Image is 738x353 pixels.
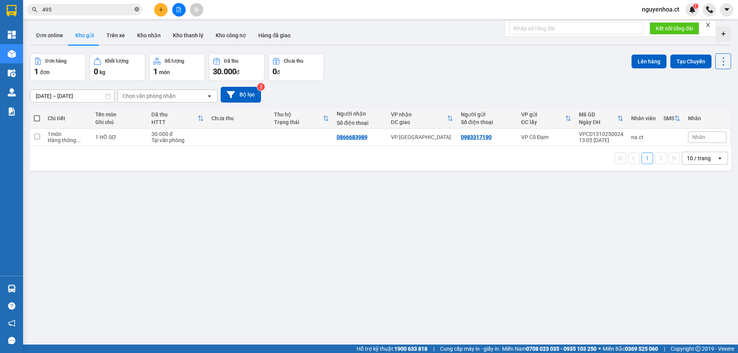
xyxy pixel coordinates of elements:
span: notification [8,320,15,327]
span: 30.000 [213,67,236,76]
button: Kho gửi [69,26,100,45]
input: Nhập số tổng đài [509,22,643,35]
button: aim [190,3,203,17]
div: Thu hộ [274,111,323,118]
strong: 0708 023 035 - 0935 103 250 [526,346,597,352]
div: 1 HỒ SƠ [95,134,143,140]
span: copyright [695,346,701,351]
div: Nhãn [688,115,726,121]
span: message [8,337,15,344]
span: Miền Bắc [603,345,658,353]
th: Toggle SortBy [660,108,684,129]
div: VP nhận [391,111,447,118]
span: đ [236,69,239,75]
span: | [433,345,434,353]
div: 1 món [48,131,88,137]
img: icon-new-feature [689,6,696,13]
img: warehouse-icon [8,50,16,58]
button: Kết nối tổng đài [650,22,699,35]
span: Miền Nam [502,345,597,353]
th: Toggle SortBy [387,108,457,129]
div: Ngày ĐH [579,119,617,125]
img: warehouse-icon [8,69,16,77]
div: VP Cổ Đạm [521,134,571,140]
img: logo-vxr [7,5,17,17]
div: HTTT [151,119,198,125]
div: Số điện thoại [337,120,383,126]
img: dashboard-icon [8,31,16,39]
div: VP gửi [521,111,565,118]
span: Kết nối tổng đài [656,24,693,33]
th: Toggle SortBy [575,108,627,129]
span: search [32,7,37,12]
div: Đã thu [151,111,198,118]
div: Nhân viên [631,115,656,121]
div: Số lượng [165,58,184,64]
button: plus [154,3,168,17]
button: Đã thu30.000đ [209,53,264,81]
svg: open [206,93,213,99]
span: 1 [153,67,158,76]
div: Chưa thu [211,115,266,121]
th: Toggle SortBy [517,108,575,129]
span: đ [277,69,280,75]
button: Đơn online [30,26,69,45]
img: warehouse-icon [8,88,16,96]
button: Chưa thu0đ [268,53,324,81]
div: Tạo kho hàng mới [716,26,731,41]
div: 13:05 [DATE] [579,137,623,143]
button: Kho công nợ [209,26,252,45]
div: Tên món [95,111,143,118]
button: 1 [642,152,653,164]
button: Số lượng1món [149,53,205,81]
span: 0 [94,67,98,76]
div: VP [GEOGRAPHIC_DATA] [391,134,453,140]
span: close-circle [135,6,139,13]
span: kg [100,69,105,75]
button: Kho thanh lý [167,26,209,45]
div: Chi tiết [48,115,88,121]
div: na.ct [631,134,656,140]
span: đơn [40,69,50,75]
button: Lên hàng [632,55,667,68]
span: 1 [694,3,697,9]
span: question-circle [8,302,15,310]
button: Khối lượng0kg [90,53,145,81]
input: Tìm tên, số ĐT hoặc mã đơn [42,5,133,14]
span: | [664,345,665,353]
div: Khối lượng [105,58,128,64]
span: close-circle [135,7,139,12]
th: Toggle SortBy [148,108,208,129]
span: 0 [273,67,277,76]
span: aim [194,7,199,12]
div: Tại văn phòng [151,137,204,143]
div: 0983317190 [461,134,492,140]
svg: open [717,155,723,161]
span: Nhãn [692,134,705,140]
span: món [159,69,170,75]
span: ... [76,137,81,143]
div: SMS [663,115,674,121]
button: Bộ lọc [221,87,261,103]
button: file-add [172,3,186,17]
div: Đơn hàng [45,58,66,64]
span: caret-down [723,6,730,13]
span: Cung cấp máy in - giấy in: [440,345,500,353]
div: Ghi chú [95,119,143,125]
span: ⚪️ [598,347,601,350]
div: Người nhận [337,111,383,117]
div: 10 / trang [687,154,711,162]
div: Trạng thái [274,119,323,125]
input: Select a date range. [30,90,114,102]
strong: 0369 525 060 [625,346,658,352]
div: Người gửi [461,111,514,118]
div: Hàng thông thường [48,137,88,143]
img: solution-icon [8,108,16,116]
button: Trên xe [100,26,131,45]
span: nguyenhoa.ct [636,5,685,14]
sup: 1 [693,3,698,9]
div: Chưa thu [284,58,303,64]
div: Đã thu [224,58,238,64]
div: 0866683989 [337,134,367,140]
span: 1 [34,67,38,76]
